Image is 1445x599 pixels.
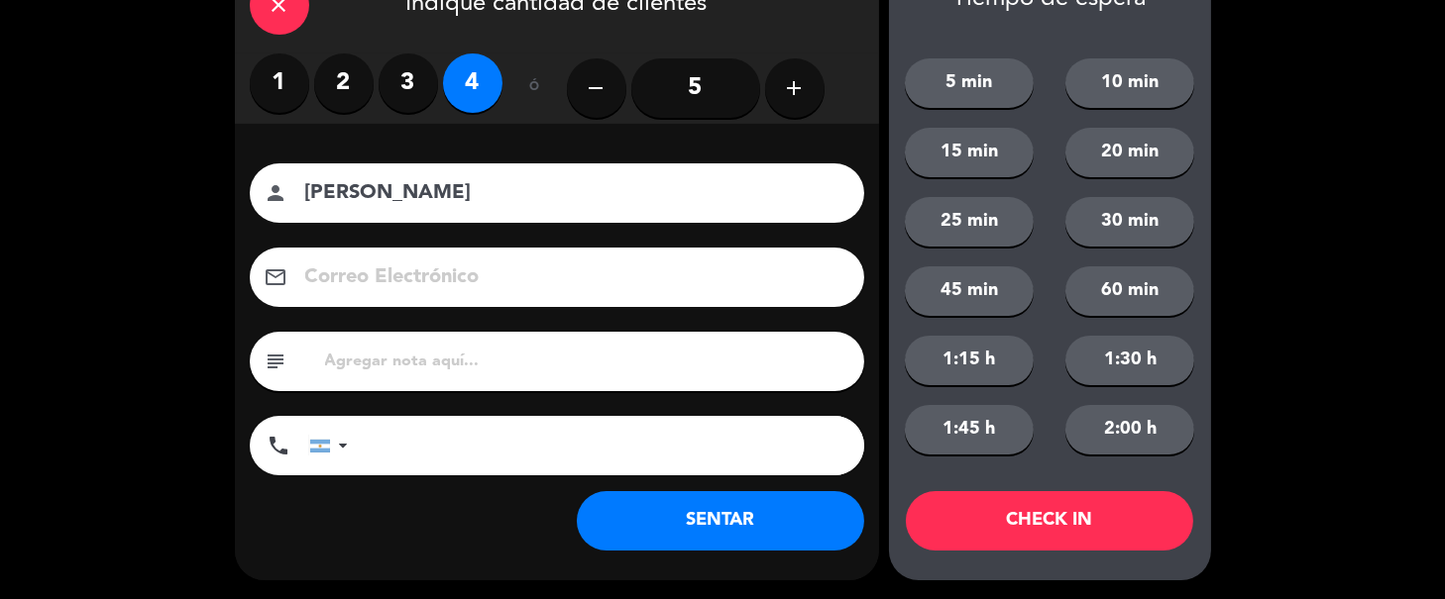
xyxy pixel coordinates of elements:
i: add [783,76,807,100]
button: 1:45 h [905,405,1034,454]
button: 45 min [905,266,1034,316]
input: Correo Electrónico [303,260,838,295]
button: remove [567,58,626,118]
label: 1 [250,53,309,113]
i: subject [265,349,288,373]
button: 20 min [1065,128,1194,177]
button: SENTAR [577,491,864,550]
button: 1:15 h [905,336,1034,385]
i: email [265,265,288,289]
i: person [265,181,288,205]
button: 60 min [1065,266,1194,316]
i: phone [268,434,291,457]
button: 10 min [1065,58,1194,108]
button: add [765,58,825,118]
div: Argentina: +54 [310,417,356,474]
button: 30 min [1065,197,1194,247]
button: 2:00 h [1065,405,1194,454]
label: 4 [443,53,502,113]
input: Agregar nota aquí... [323,348,849,375]
i: remove [585,76,609,100]
button: 1:30 h [1065,336,1194,385]
button: 15 min [905,128,1034,177]
input: Nombre del cliente [303,176,838,211]
label: 3 [379,53,438,113]
button: CHECK IN [906,491,1193,550]
label: 2 [314,53,374,113]
div: ó [502,53,567,123]
button: 5 min [905,58,1034,108]
button: 25 min [905,197,1034,247]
